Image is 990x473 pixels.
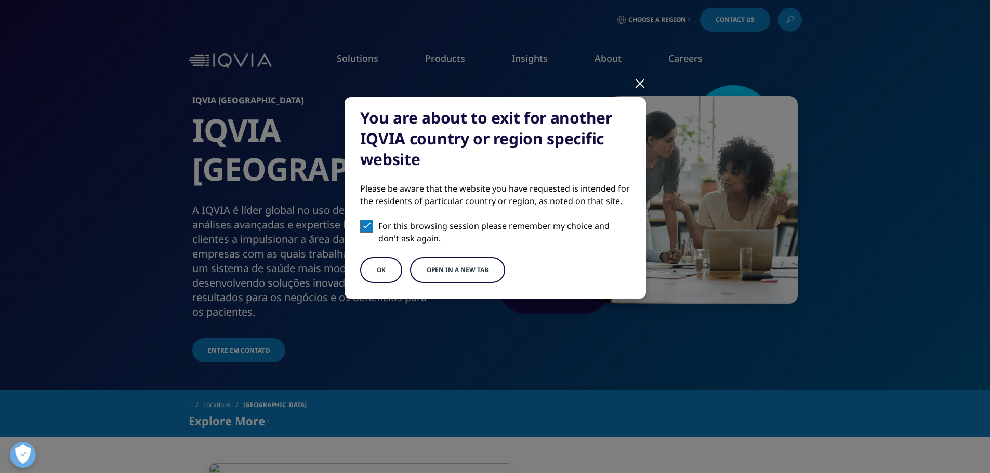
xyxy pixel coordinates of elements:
[410,257,505,283] button: Open in a new tab
[10,442,36,468] button: Abrir preferências
[360,107,630,170] div: You are about to exit for another IQVIA country or region specific website
[360,257,402,283] button: OK
[360,182,630,207] div: Please be aware that the website you have requested is intended for the residents of particular c...
[378,220,630,245] p: For this browsing session please remember my choice and don't ask again.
